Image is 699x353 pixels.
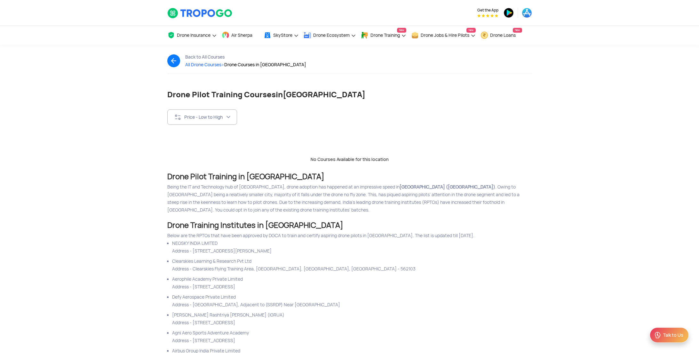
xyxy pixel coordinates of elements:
[421,33,469,38] span: Drone Jobs & Hire Pilots
[370,33,400,38] span: Drone Training
[172,275,532,293] li: Aerophile Academy Private Limited Address - [STREET_ADDRESS]
[167,173,532,181] h2: Drone Pilot Training in [GEOGRAPHIC_DATA]
[177,33,210,38] span: Drone Insurance
[663,332,683,338] div: Talk to Us
[221,62,224,68] span: >
[504,8,514,18] img: ic_playstore.png
[397,28,406,33] span: New
[167,183,532,214] div: Being the IT and Technology hub of [GEOGRAPHIC_DATA], drone adoption has happened at an impressiv...
[172,329,532,347] li: Agni Aero Sports Adventure Academy Address - [STREET_ADDRESS]
[276,90,283,100] span: in
[224,62,306,68] span: Drone Courses in [GEOGRAPHIC_DATA]
[477,14,498,17] img: App Raking
[466,28,476,33] span: New
[222,26,259,45] a: Air Sherpa
[172,311,532,329] li: [PERSON_NAME] Rashtriya [PERSON_NAME] (IGRUA) Address - [STREET_ADDRESS]
[264,26,299,45] a: SkyStore
[400,184,495,190] b: [GEOGRAPHIC_DATA] ([GEOGRAPHIC_DATA])
[185,62,224,68] span: All Drone Courses
[172,239,532,257] li: NEOSKY INDIA LIMITED Address - [STREET_ADDRESS][PERSON_NAME]
[481,26,522,45] a: Drone LoansNew
[522,8,532,18] img: ic_appstore.png
[231,33,252,38] span: Air Sherpa
[167,109,237,125] button: Price - Low to High
[167,8,233,19] img: TropoGo Logo
[172,293,532,311] li: Defy Aerospace Private Limited Address - [GEOGRAPHIC_DATA], Adjacent to (SSRDP) Near [GEOGRAPHIC_...
[477,8,498,13] span: Get the App
[490,33,516,38] span: Drone Loans
[163,156,537,163] div: No Courses Available for this location
[411,26,476,45] a: Drone Jobs & Hire PilotsNew
[167,26,217,45] a: Drone Insurance
[313,33,350,38] span: Drone Ecosystem
[172,257,532,275] li: Clearskies Learning & Research Pvt Ltd Address - Clearskies Flying Training Area, [GEOGRAPHIC_DAT...
[184,114,226,120] div: Price - Low to High
[304,26,356,45] a: Drone Ecosystem
[167,221,532,229] h2: Drone Training Institutes in [GEOGRAPHIC_DATA]
[273,33,292,38] span: SkyStore
[185,54,306,60] div: Back to All Courses
[513,28,522,33] span: New
[654,331,662,339] img: ic_Support.svg
[361,26,406,45] a: Drone TrainingNew
[167,90,532,99] h1: Drone Pilot Training Courses [GEOGRAPHIC_DATA]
